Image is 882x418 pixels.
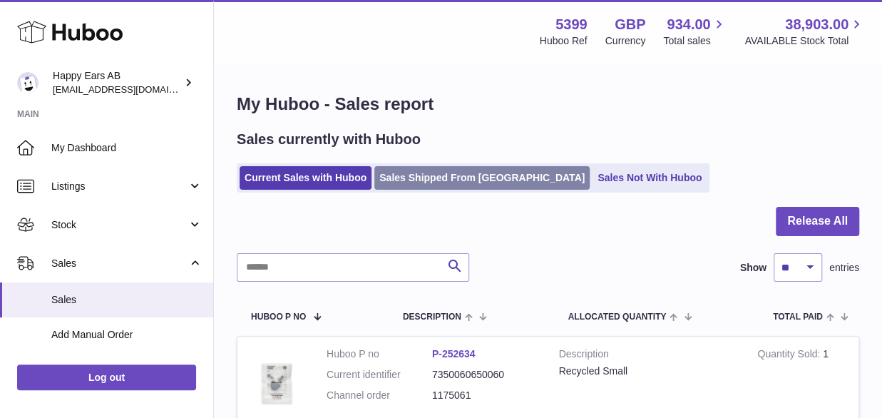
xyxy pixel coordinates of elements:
a: 38,903.00 AVAILABLE Stock Total [744,15,865,48]
div: Recycled Small [559,365,737,378]
a: Sales Not With Huboo [593,166,707,190]
h2: Sales currently with Huboo [237,130,421,149]
strong: 5399 [555,15,588,34]
a: P-252634 [432,348,476,360]
span: ALLOCATED Quantity [568,312,666,322]
a: Current Sales with Huboo [240,166,371,190]
div: Happy Ears AB [53,69,181,96]
span: Total sales [663,34,727,48]
span: Description [403,312,461,322]
span: entries [829,261,859,275]
h1: My Huboo - Sales report [237,93,859,116]
label: Show [740,261,766,275]
dt: Current identifier [327,368,432,382]
img: 3pl@happyearsearplugs.com [17,72,39,93]
span: My Dashboard [51,141,202,155]
span: [EMAIL_ADDRESS][DOMAIN_NAME] [53,83,210,95]
span: Listings [51,180,188,193]
dd: 1175061 [432,389,538,402]
span: AVAILABLE Stock Total [744,34,865,48]
span: Total paid [773,312,823,322]
span: Add Manual Order [51,328,202,342]
span: Sales [51,257,188,270]
a: Sales Shipped From [GEOGRAPHIC_DATA] [374,166,590,190]
strong: GBP [615,15,645,34]
span: Huboo P no [251,312,306,322]
span: Stock [51,218,188,232]
dd: 7350060650060 [432,368,538,382]
span: 38,903.00 [785,15,848,34]
span: Sales [51,293,202,307]
a: Log out [17,365,196,390]
a: 934.00 Total sales [663,15,727,48]
strong: Quantity Sold [757,348,823,363]
button: Release All [776,207,859,236]
div: Currency [605,34,646,48]
span: 934.00 [667,15,710,34]
strong: Description [559,347,737,365]
div: Huboo Ref [540,34,588,48]
dt: Huboo P no [327,347,432,361]
dt: Channel order [327,389,432,402]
